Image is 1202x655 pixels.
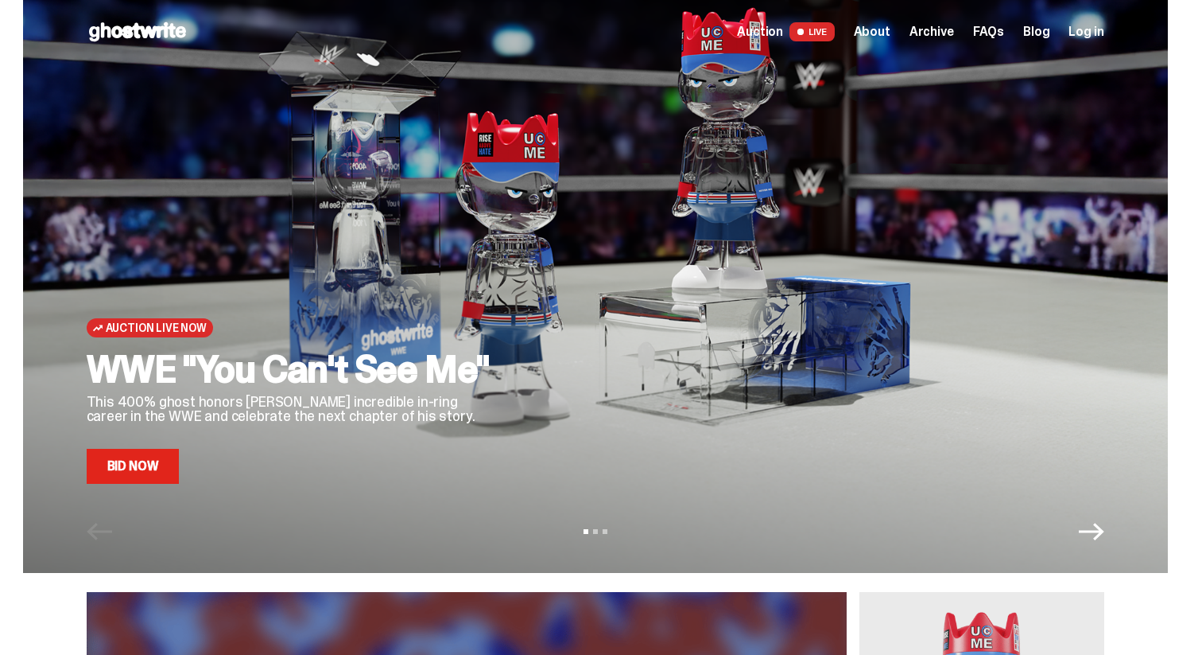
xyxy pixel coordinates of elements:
span: LIVE [789,22,835,41]
button: View slide 3 [603,529,607,534]
a: Log in [1068,25,1103,38]
button: Next [1079,519,1104,544]
a: About [854,25,890,38]
button: View slide 2 [593,529,598,534]
a: Auction LIVE [737,22,834,41]
a: Blog [1023,25,1049,38]
span: Auction [737,25,783,38]
a: Bid Now [87,449,180,484]
span: Auction Live Now [106,322,207,334]
button: View slide 1 [584,529,588,534]
p: This 400% ghost honors [PERSON_NAME] incredible in-ring career in the WWE and celebrate the next ... [87,395,500,423]
a: Archive [909,25,954,38]
a: FAQs [973,25,1004,38]
h2: WWE "You Can't See Me" [87,350,500,388]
